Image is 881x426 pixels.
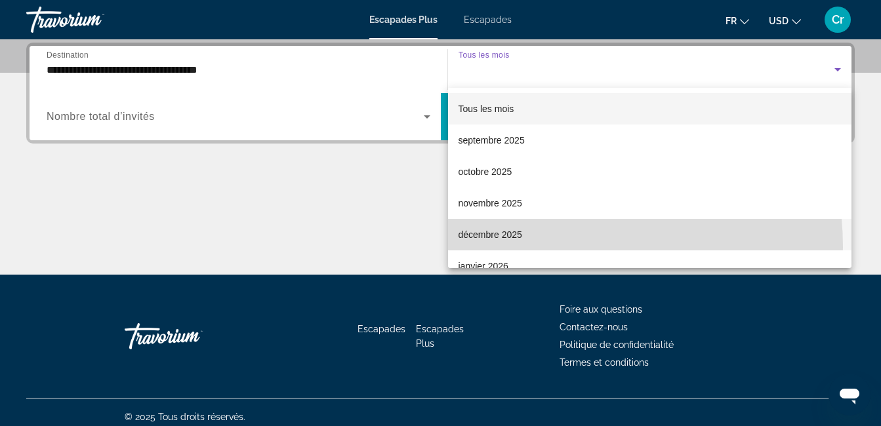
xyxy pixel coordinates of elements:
span: Tous les mois [459,104,514,114]
font: septembre 2025 [459,135,525,145]
font: janvier 2026 [459,261,508,271]
font: décembre 2025 [459,229,522,240]
font: octobre 2025 [459,166,512,177]
iframe: Bouton de lancement de la fenêtre de messagerie [829,374,871,416]
font: novembre 2025 [459,198,522,208]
